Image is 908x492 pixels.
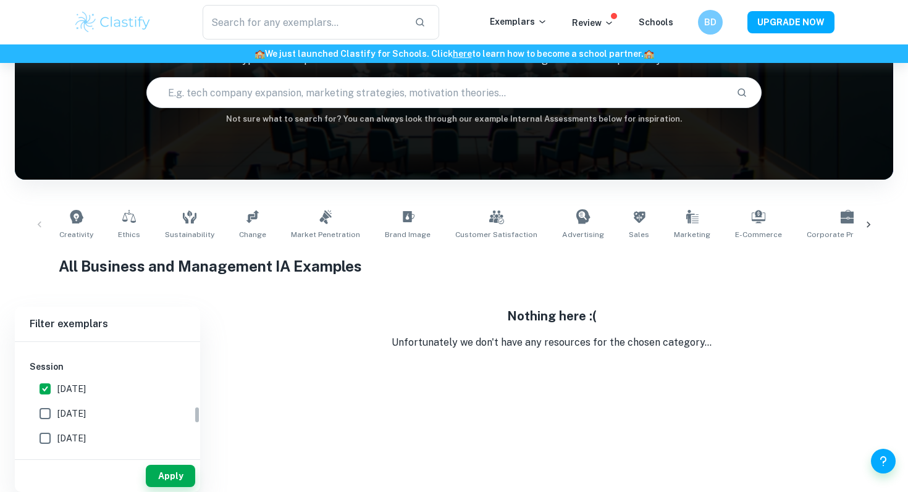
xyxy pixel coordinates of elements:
[210,335,893,350] p: Unfortunately we don't have any resources for the chosen category...
[57,407,86,420] span: [DATE]
[147,75,726,110] input: E.g. tech company expansion, marketing strategies, motivation theories...
[644,49,654,59] span: 🏫
[453,49,472,59] a: here
[74,10,152,35] img: Clastify logo
[254,49,265,59] span: 🏫
[629,229,649,240] span: Sales
[15,307,200,341] h6: Filter exemplars
[165,229,214,240] span: Sustainability
[735,229,782,240] span: E-commerce
[59,229,93,240] span: Creativity
[239,229,266,240] span: Change
[562,229,604,240] span: Advertising
[146,465,195,487] button: Apply
[639,17,673,27] a: Schools
[57,432,86,445] span: [DATE]
[2,47,906,60] h6: We just launched Clastify for Schools. Click to learn how to become a school partner.
[15,113,893,125] h6: Not sure what to search for? You can always look through our example Internal Assessments below f...
[698,10,723,35] button: BD
[490,15,547,28] p: Exemplars
[291,229,360,240] span: Market Penetration
[572,16,614,30] p: Review
[731,82,752,103] button: Search
[807,229,889,240] span: Corporate Profitability
[203,5,405,40] input: Search for any exemplars...
[674,229,710,240] span: Marketing
[118,229,140,240] span: Ethics
[57,382,86,396] span: [DATE]
[30,360,185,373] h6: Session
[871,449,896,473] button: Help and Feedback
[59,255,849,277] h1: All Business and Management IA Examples
[747,11,834,33] button: UPGRADE NOW
[455,229,537,240] span: Customer Satisfaction
[704,15,718,29] h6: BD
[385,229,431,240] span: Brand Image
[210,307,893,325] h5: Nothing here :(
